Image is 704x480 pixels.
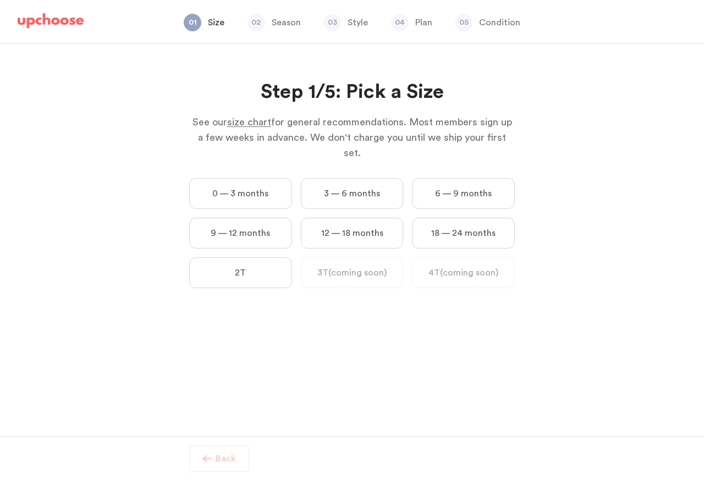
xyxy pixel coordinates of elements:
[227,117,271,127] span: size chart
[455,14,472,31] span: 05
[189,178,292,209] label: 0 — 3 months
[415,16,432,29] p: Plan
[301,178,404,209] label: 3 — 6 months
[391,14,409,31] span: 04
[412,218,515,249] label: 18 — 24 months
[301,218,404,249] label: 12 — 18 months
[412,178,515,209] label: 6 — 9 months
[323,14,341,31] span: 03
[272,16,301,29] p: Season
[348,16,368,29] p: Style
[479,16,520,29] p: Condition
[189,445,249,472] button: Back
[18,13,84,34] a: UpChoose
[412,257,515,288] label: 4T (coming soon)
[208,16,224,29] p: Size
[189,257,292,288] label: 2T
[216,452,236,465] p: Back
[248,14,265,31] span: 02
[301,257,404,288] label: 3T (coming soon)
[189,79,515,106] h2: Step 1/5: Pick a Size
[184,14,201,31] span: 01
[18,13,84,29] img: UpChoose
[189,218,292,249] label: 9 — 12 months
[189,114,515,161] p: See our for general recommendations. Most members sign up a few weeks in advance. We don't charge...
